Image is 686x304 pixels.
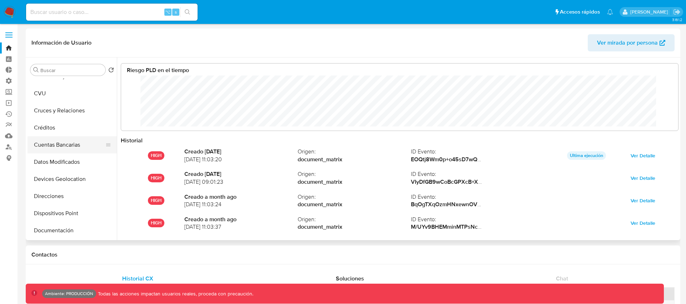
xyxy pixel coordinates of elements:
button: Dispositivos Point [28,205,117,222]
button: CVU [28,85,117,102]
span: s [175,9,177,15]
span: Ver Detalle [631,173,655,183]
span: [DATE] 11:03:20 [184,156,298,163]
button: search-icon [180,7,195,17]
button: Cruces y Relaciones [28,102,117,119]
strong: document_matrix [298,156,411,163]
button: Datos Modificados [28,153,117,171]
span: Ver Detalle [631,151,655,161]
h1: Información de Usuario [31,39,91,46]
h1: Contactos [31,251,675,258]
strong: Creado a month ago [184,193,298,201]
span: ID Evento : [411,216,524,223]
span: Origen : [298,170,411,178]
strong: document_matrix [298,223,411,231]
input: Buscar usuario o caso... [26,7,198,17]
span: Soluciones [336,274,364,283]
p: Ultima ejecución [567,151,606,160]
p: HIGH [148,151,164,160]
p: nicolas.tolosa@mercadolibre.com [630,9,671,15]
p: HIGH [148,174,164,182]
span: ID Evento : [411,148,524,156]
span: Ver Detalle [631,196,655,206]
strong: document_matrix [298,201,411,208]
button: Ver mirada por persona [588,34,675,51]
a: Notificaciones [607,9,613,15]
button: Cuentas Bancarias [28,136,111,153]
button: Ver Detalle [626,172,660,184]
strong: Historial [121,136,143,145]
strong: Creado [DATE] [184,148,298,156]
span: ID Evento : [411,193,524,201]
button: Ver Detalle [626,217,660,229]
button: Ver Detalle [626,195,660,206]
a: Salir [673,8,681,16]
p: Ambiente: PRODUCCIÓN [45,292,93,295]
span: Chat [556,274,568,283]
span: Ver mirada por persona [597,34,658,51]
button: Créditos [28,119,117,136]
button: Documentación [28,222,117,239]
strong: Riesgo PLD en el tiempo [127,66,189,74]
span: ⌥ [165,9,170,15]
span: Accesos rápidos [560,8,600,16]
p: HIGH [148,219,164,227]
span: Ver Detalle [631,218,655,228]
span: ID Evento : [411,170,524,178]
button: Volver al orden por defecto [108,67,114,75]
button: Devices Geolocation [28,171,117,188]
span: [DATE] 11:03:37 [184,223,298,231]
button: Fecha Compliant [28,239,117,256]
span: Origen : [298,148,411,156]
span: [DATE] 09:01:23 [184,178,298,186]
strong: Creado [DATE] [184,170,298,178]
span: Origen : [298,193,411,201]
button: Buscar [33,67,39,73]
p: Todas las acciones impactan usuarios reales, proceda con precaución. [96,290,253,297]
strong: document_matrix [298,178,411,186]
strong: VIyDfGB9wCoBcGPXcB+XcgpCiPjJ5VZL+mfiCCmlZXxiZ6O4ELfttdrQzMK6oApQ1ath/vUwIArIj9q4zE8Myg== [411,178,685,186]
span: Origen : [298,216,411,223]
strong: Creado a month ago [184,216,298,223]
button: Direcciones [28,188,117,205]
span: Historial CX [122,274,153,283]
span: [DATE] 11:03:24 [184,201,298,208]
input: Buscar [40,67,103,74]
button: Ver Detalle [626,150,660,161]
p: HIGH [148,196,164,205]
